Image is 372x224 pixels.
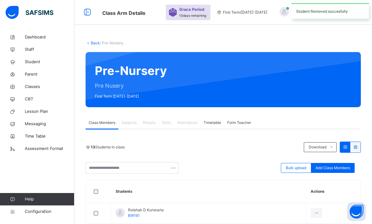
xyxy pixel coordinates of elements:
span: / Pre-Nursery . [100,41,125,45]
span: Skills [162,120,171,125]
span: Classes [25,84,74,90]
span: Bulk upload [286,165,306,171]
div: Student Removed succesfully [291,3,369,19]
span: Rotshak D Kunwarta [128,207,164,213]
button: Open asap [347,202,366,221]
span: Assessment Format [25,146,74,152]
span: 13 days remaining [179,14,206,17]
span: session/term information [217,10,267,15]
img: sticker-purple.71386a28dfed39d6af7621340158ba97.svg [169,8,177,17]
span: Timetable [204,120,221,125]
span: Attendance [177,120,197,125]
a: Back [91,41,100,45]
span: First Term [DATE]-[DATE] [95,94,167,99]
span: Parent [25,71,74,77]
span: BW161 [128,213,140,218]
span: Time Table [25,133,74,139]
span: Form Teacher [227,120,251,125]
span: Lesson Plan [25,108,74,115]
th: Actions [306,180,361,203]
span: CBT [25,96,74,102]
span: Grace Period [179,7,204,12]
span: Messaging [25,121,74,127]
span: Class Arm Details [102,10,145,16]
span: Staff [25,46,74,53]
span: Student [25,59,74,65]
span: Students in class [91,144,125,150]
span: Configuration [25,209,74,215]
span: Add Class Members [316,165,350,171]
div: TobiOluwadiya [273,7,360,18]
span: Help [25,196,74,202]
th: Students [111,180,306,203]
span: Download [309,144,326,150]
span: Results [143,120,156,125]
img: safsims [6,6,53,19]
span: Subjects [122,120,137,125]
b: 13 [91,145,95,149]
span: Dashboard [25,34,74,40]
span: Class Members [89,120,115,125]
